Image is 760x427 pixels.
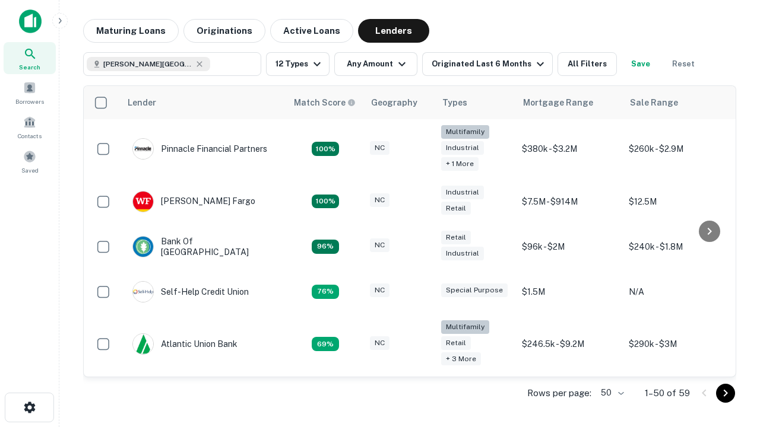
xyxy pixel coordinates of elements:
td: $246.5k - $9.2M [516,314,623,374]
div: 50 [596,384,626,401]
div: Industrial [441,247,484,260]
div: Retail [441,336,471,350]
img: picture [133,334,153,354]
div: Lender [128,95,156,110]
div: Bank Of [GEOGRAPHIC_DATA] [132,236,275,257]
div: Matching Properties: 14, hasApolloMatch: undefined [312,240,339,254]
span: Borrowers [15,97,44,106]
div: Multifamily [441,320,489,334]
div: Industrial [441,186,484,199]
span: [PERSON_NAME][GEOGRAPHIC_DATA], [GEOGRAPHIC_DATA] [103,59,192,69]
td: $96k - $2M [516,224,623,269]
div: Special Purpose [441,283,508,297]
div: NC [370,193,389,207]
img: picture [133,139,153,159]
td: $380k - $3.2M [516,119,623,179]
div: Atlantic Union Bank [132,333,237,355]
div: Retail [441,202,471,215]
div: Capitalize uses an advanced AI algorithm to match your search with the best lender. The match sco... [294,96,356,109]
button: Go to next page [716,384,735,403]
div: Mortgage Range [523,95,593,110]
button: Any Amount [334,52,417,76]
th: Mortgage Range [516,86,623,119]
div: + 3 more [441,352,481,366]
a: Borrowers [4,77,56,109]
div: Geography [371,95,417,110]
td: $1.5M [516,269,623,314]
div: Matching Properties: 26, hasApolloMatch: undefined [312,142,339,156]
button: Originated Last 6 Months [422,52,553,76]
th: Sale Range [623,86,730,119]
div: NC [370,336,389,350]
div: Self-help Credit Union [132,281,249,302]
button: Reset [664,52,702,76]
div: + 1 more [441,157,479,171]
div: Types [442,95,467,110]
div: Industrial [441,141,484,155]
td: N/A [623,269,730,314]
img: picture [133,192,153,212]
div: Matching Properties: 15, hasApolloMatch: undefined [312,195,339,209]
td: $7.5M - $914M [516,179,623,224]
span: Contacts [18,131,42,141]
p: Rows per page: [527,386,591,400]
div: NC [370,283,389,297]
td: $290k - $3M [623,314,730,374]
img: picture [133,237,153,257]
th: Types [435,86,516,119]
p: 1–50 of 59 [645,386,690,400]
span: Saved [21,165,39,175]
div: Originated Last 6 Months [432,57,547,71]
th: Geography [364,86,435,119]
a: Search [4,42,56,74]
div: Matching Properties: 11, hasApolloMatch: undefined [312,285,339,299]
button: Lenders [358,19,429,43]
iframe: Chat Widget [701,332,760,389]
button: All Filters [558,52,617,76]
img: picture [133,282,153,302]
button: Maturing Loans [83,19,179,43]
div: Matching Properties: 10, hasApolloMatch: undefined [312,337,339,351]
div: Pinnacle Financial Partners [132,138,267,160]
button: Save your search to get updates of matches that match your search criteria. [622,52,660,76]
td: $240k - $1.8M [623,224,730,269]
td: $12.5M [623,179,730,224]
button: Active Loans [270,19,353,43]
h6: Match Score [294,96,353,109]
div: NC [370,141,389,155]
button: 12 Types [266,52,330,76]
div: [PERSON_NAME] Fargo [132,191,255,212]
th: Lender [121,86,287,119]
th: Capitalize uses an advanced AI algorithm to match your search with the best lender. The match sco... [287,86,364,119]
div: Sale Range [630,95,678,110]
a: Contacts [4,111,56,143]
span: Search [19,62,40,72]
div: Multifamily [441,125,489,139]
img: capitalize-icon.png [19,9,42,33]
td: $260k - $2.9M [623,119,730,179]
div: NC [370,238,389,252]
a: Saved [4,145,56,177]
button: Originations [183,19,265,43]
div: Retail [441,231,471,244]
